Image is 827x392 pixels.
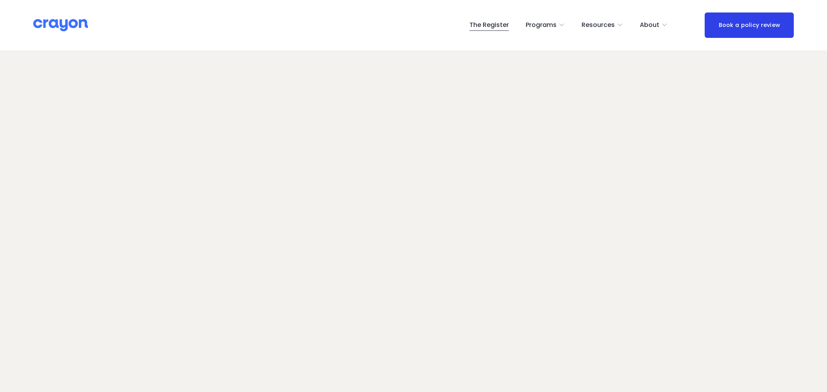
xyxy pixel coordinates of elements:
span: Resources [582,20,615,31]
img: Crayon [33,18,88,32]
span: Programs [526,20,557,31]
span: About [640,20,659,31]
a: folder dropdown [640,19,668,31]
a: The Register [469,19,509,31]
a: Book a policy review [705,12,794,38]
a: folder dropdown [582,19,623,31]
a: folder dropdown [526,19,565,31]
